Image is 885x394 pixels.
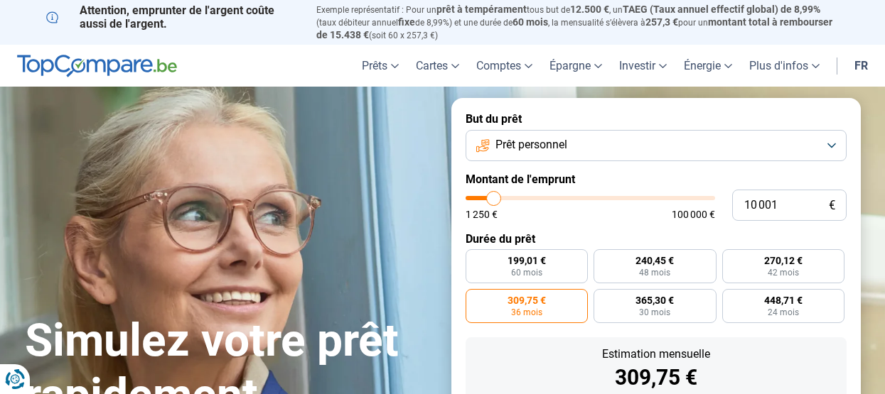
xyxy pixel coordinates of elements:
a: Énergie [675,45,741,87]
span: 30 mois [639,308,670,317]
span: 42 mois [768,268,799,277]
span: 199,01 € [508,256,546,266]
span: 1 250 € [466,209,498,219]
span: 448,71 € [764,295,803,305]
span: fixe [398,16,415,28]
button: Prêt personnel [466,130,847,161]
span: 240,45 € [635,256,674,266]
a: Plus d'infos [741,45,828,87]
a: Comptes [468,45,541,87]
span: 309,75 € [508,295,546,305]
div: Estimation mensuelle [477,349,835,360]
p: Attention, emprunter de l'argent coûte aussi de l'argent. [46,4,299,31]
a: Prêts [353,45,407,87]
span: prêt à tempérament [436,4,527,15]
span: € [829,199,835,212]
a: Investir [611,45,675,87]
a: fr [846,45,876,87]
label: But du prêt [466,112,847,126]
img: TopCompare [17,55,177,77]
span: 12.500 € [570,4,609,15]
p: Exemple représentatif : Pour un tous but de , un (taux débiteur annuel de 8,99%) et une durée de ... [316,4,840,41]
span: 24 mois [768,308,799,317]
span: 365,30 € [635,295,674,305]
span: 100 000 € [672,209,715,219]
span: 60 mois [511,268,542,277]
span: 36 mois [511,308,542,317]
div: 309,75 € [477,367,835,388]
label: Montant de l'emprunt [466,173,847,186]
a: Cartes [407,45,468,87]
span: TAEG (Taux annuel effectif global) de 8,99% [623,4,820,15]
label: Durée du prêt [466,232,847,246]
span: montant total à rembourser de 15.438 € [316,16,832,40]
span: 60 mois [513,16,548,28]
a: Épargne [541,45,611,87]
span: 257,3 € [645,16,678,28]
span: 48 mois [639,268,670,277]
span: 270,12 € [764,256,803,266]
span: Prêt personnel [495,137,567,153]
